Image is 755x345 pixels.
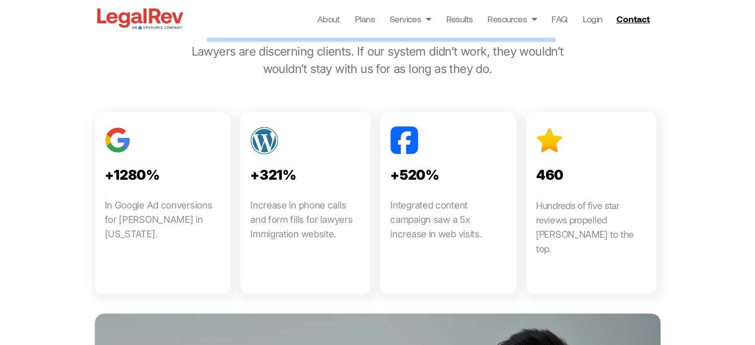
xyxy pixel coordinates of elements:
a: Login [582,12,602,26]
span: Contact [616,14,649,23]
nav: Menu [317,12,603,26]
a: +321% Increase in phone calls and form fills for lawyers Immigration website. [240,112,370,293]
a: Resources [487,12,537,26]
a: 460 Hundreds of five star reviews propelled [PERSON_NAME] to the top. [526,112,656,293]
a: FAQ [551,12,567,26]
a: Services [390,12,431,26]
a: About [317,12,340,26]
a: Contact [612,11,656,27]
a: +1280% In Google Ad conversions for [PERSON_NAME] in [US_STATE]. [95,112,231,293]
p: Lawyers are discerning clients. If our system didn’t work, they wouldn’t wouldn’t stay with us fo... [190,43,565,77]
a: Plans [355,12,375,26]
a: +520% Integrated content campaign saw a 5x increase in web visits. [380,112,516,293]
a: Results [446,12,473,26]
